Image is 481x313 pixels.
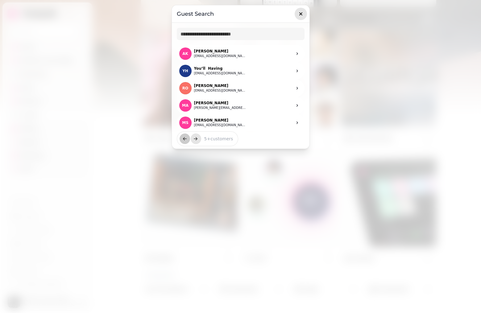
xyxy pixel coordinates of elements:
button: [PERSON_NAME][EMAIL_ADDRESS][DOMAIN_NAME] [194,105,247,110]
button: [EMAIL_ADDRESS][DOMAIN_NAME] [194,123,247,128]
button: [EMAIL_ADDRESS][DOMAIN_NAME] [194,71,247,76]
button: back [180,134,190,144]
span: MS [182,121,189,125]
p: [PERSON_NAME] [194,49,247,54]
p: You’ll Having [194,66,247,71]
button: next [191,134,201,144]
p: [PERSON_NAME] [194,118,247,123]
span: AK [182,51,188,56]
button: [EMAIL_ADDRESS][DOMAIN_NAME] [194,54,247,59]
p: [PERSON_NAME] [194,83,247,88]
button: [EMAIL_ADDRESS][DOMAIN_NAME] [194,88,247,93]
span: YH [182,69,188,73]
p: [PERSON_NAME] [194,101,247,105]
h3: Guest Search [177,10,305,18]
a: M SMS[PERSON_NAME][EMAIL_ADDRESS][DOMAIN_NAME] [177,114,305,131]
a: R ORO[PERSON_NAME][EMAIL_ADDRESS][DOMAIN_NAME] [177,80,305,97]
a: M AMA[PERSON_NAME][PERSON_NAME][EMAIL_ADDRESS][DOMAIN_NAME] [177,97,305,114]
a: A KAK[PERSON_NAME][EMAIL_ADDRESS][DOMAIN_NAME] [177,45,305,62]
span: RO [182,86,188,90]
a: Y HYHYou’ll Having[EMAIL_ADDRESS][DOMAIN_NAME] [177,62,305,80]
span: MA [182,103,189,108]
p: 5 + customers [199,136,233,142]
